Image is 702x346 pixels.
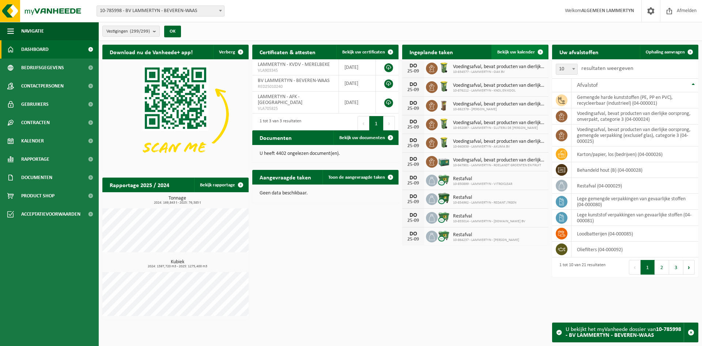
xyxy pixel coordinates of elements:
td: gemengde harde kunststoffen (PE, PP en PVC), recycleerbaar (industrieel) (04-000001) [571,92,698,108]
img: WB-0140-HPE-GN-50 [438,80,450,93]
span: Voedingsafval, bevat producten van dierlijke oorsprong, onverpakt, categorie 3 [453,120,545,126]
div: 25-09 [406,106,420,111]
a: Bekijk uw kalender [491,45,548,59]
img: WB-0140-HPE-GN-50 [438,62,450,74]
h2: Rapportage 2025 / 2024 [102,178,177,192]
div: 1 tot 3 van 3 resultaten [256,115,301,131]
span: Rapportage [21,150,49,168]
label: resultaten weergeven [581,66,633,71]
img: Download de VHEPlus App [102,59,249,169]
span: 10-864237 - LAMMERTYN - [PERSON_NAME] [453,238,519,242]
div: DO [406,175,420,181]
img: WB-0660-CU [438,174,450,186]
td: voedingsafval, bevat producten van dierlijke oorsprong, gemengde verpakking (exclusief glas), cat... [571,124,698,146]
span: Bekijk uw certificaten [342,50,385,55]
p: U heeft 4402 ongelezen document(en). [260,151,391,156]
span: LAMMERTYN - KVDV - MERELBEKE [258,62,330,67]
span: Voedingsafval, bevat producten van dierlijke oorsprong, onverpakt, categorie 3 [453,83,545,89]
td: behandeld hout (B) (04-000028) [571,162,698,178]
td: oliefilters (04-000092) [571,242,698,257]
span: 10-785998 - BV LAMMERTYN - BEVEREN-WAAS [97,6,224,16]
span: 10-882379 - [PERSON_NAME] [453,107,545,112]
div: 25-09 [406,88,420,93]
div: 1 tot 10 van 21 resultaten [556,259,605,275]
strong: ALGEMEEN LAMMERTYN [581,8,634,14]
p: Geen data beschikbaar. [260,191,391,196]
h2: Ingeplande taken [402,45,460,59]
span: 10 [556,64,577,74]
div: U bekijkt het myVanheede dossier van [566,323,684,342]
img: WB-1100-CU [438,192,450,205]
td: lege kunststof verpakkingen van gevaarlijke stoffen (04-000081) [571,210,698,226]
a: Bekijk uw documenten [333,130,398,145]
span: 10-940939 - LAMMERTYN - AKUMA BV [453,145,545,149]
span: 2024: 1597,720 m3 - 2025: 1275,400 m3 [106,265,249,268]
count: (299/299) [130,29,150,34]
div: 25-09 [406,181,420,186]
div: DO [406,231,420,237]
span: LAMMERTYN - AFK - [GEOGRAPHIC_DATA] [258,94,302,105]
h2: Documenten [252,130,299,145]
span: Acceptatievoorwaarden [21,205,80,223]
button: Next [683,260,695,275]
td: restafval (04-000029) [571,178,698,194]
div: DO [406,63,420,69]
h3: Tonnage [106,196,249,205]
button: 1 [369,116,384,131]
span: RED25010240 [258,84,333,90]
span: Product Shop [21,187,54,205]
div: DO [406,156,420,162]
span: Dashboard [21,40,49,59]
button: Previous [629,260,641,275]
span: Restafval [453,195,516,201]
button: 1 [641,260,655,275]
span: 2024: 169,843 t - 2025: 76,585 t [106,201,249,205]
span: 10 [556,64,578,75]
span: VLA705825 [258,106,333,112]
div: 25-09 [406,237,420,242]
button: Previous [358,116,369,131]
h2: Aangevraagde taken [252,170,318,184]
h2: Uw afvalstoffen [552,45,606,59]
span: Ophaling aanvragen [646,50,685,55]
a: Toon de aangevraagde taken [322,170,398,185]
span: Contactpersonen [21,77,64,95]
img: WB-0140-HPE-GN-50 [438,118,450,130]
img: PB-LB-0680-HPE-GN-01 [438,155,450,167]
span: Verberg [219,50,235,55]
div: DO [406,119,420,125]
td: loodbatterijen (04-000085) [571,226,698,242]
div: 25-09 [406,200,420,205]
span: Contracten [21,114,50,132]
td: [DATE] [339,75,376,92]
span: Voedingsafval, bevat producten van dierlijke oorsprong, onverpakt, categorie 3 [453,157,545,163]
button: 3 [669,260,683,275]
span: Kalender [21,132,44,150]
div: DO [406,138,420,144]
h2: Download nu de Vanheede+ app! [102,45,200,59]
span: Voedingsafval, bevat producten van dierlijke oorsprong, onverpakt, categorie 3 [453,139,545,145]
div: 25-09 [406,69,420,74]
span: Restafval [453,213,525,219]
button: Vestigingen(299/299) [102,26,160,37]
a: Ophaling aanvragen [640,45,698,59]
h3: Kubiek [106,260,249,268]
span: Voedingsafval, bevat producten van dierlijke oorsprong, onverpakt, categorie 3 [453,101,545,107]
td: [DATE] [339,59,376,75]
div: 25-09 [406,144,420,149]
span: 10-850899 - LAMMERTYN - VITROCLEAR [453,182,512,186]
div: 25-09 [406,125,420,130]
td: voedingsafval, bevat producten van dierlijke oorsprong, onverpakt, categorie 3 (04-000024) [571,108,698,124]
button: OK [164,26,181,37]
span: Restafval [453,176,512,182]
span: Gebruikers [21,95,49,114]
span: 10-947901 - LAMMERTYN - ROELANDT GROENTEN EN FRUIT [453,163,545,168]
span: VLA903345 [258,68,333,74]
span: Bedrijfsgegevens [21,59,64,77]
div: DO [406,82,420,88]
span: BV LAMMERTYN - BEVEREN-WAAS [258,78,329,83]
img: WB-0660-CU [438,230,450,242]
div: 25-09 [406,218,420,223]
span: Bekijk uw kalender [497,50,535,55]
img: WB-0140-HPE-BN-01 [438,99,450,111]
